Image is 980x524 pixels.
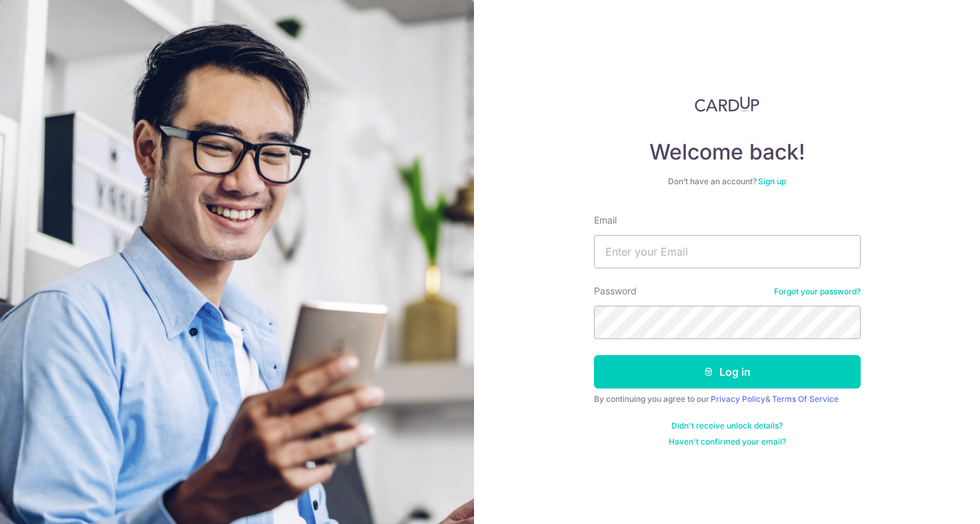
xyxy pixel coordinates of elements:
[594,284,637,298] label: Password
[594,235,861,268] input: Enter your Email
[594,394,861,405] div: By continuing you agree to our &
[758,176,786,186] a: Sign up
[774,286,861,297] a: Forgot your password?
[594,139,861,166] h4: Welcome back!
[594,214,617,227] label: Email
[669,437,786,447] a: Haven't confirmed your email?
[594,355,861,388] button: Log in
[711,394,765,404] a: Privacy Policy
[772,394,839,404] a: Terms Of Service
[695,96,760,112] img: CardUp Logo
[594,176,861,187] div: Don’t have an account?
[671,421,783,431] a: Didn't receive unlock details?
